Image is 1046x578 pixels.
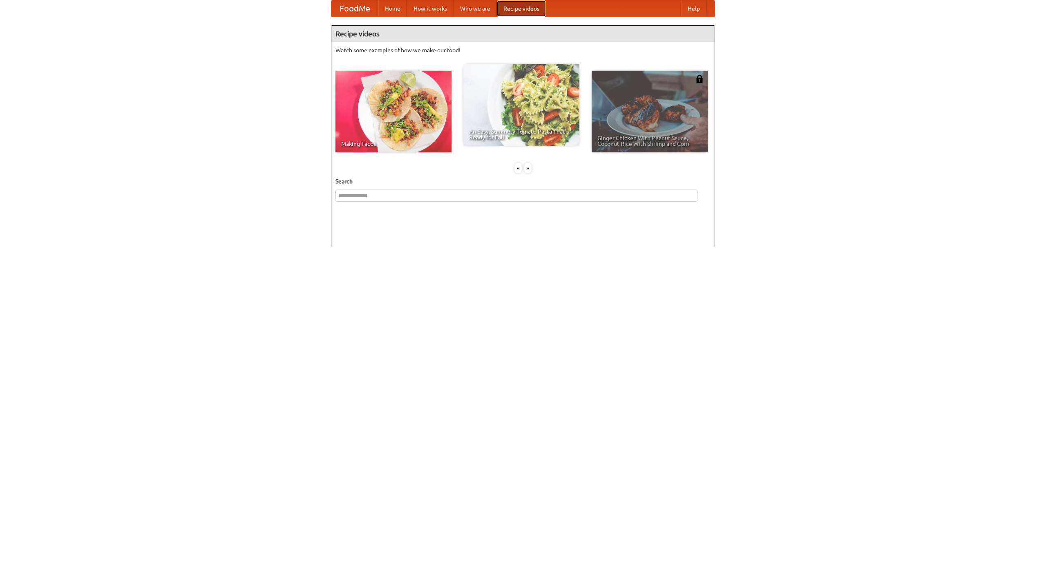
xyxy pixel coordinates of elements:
a: Recipe videos [497,0,546,17]
h4: Recipe videos [331,26,715,42]
div: » [524,163,532,173]
a: FoodMe [331,0,378,17]
a: Who we are [454,0,497,17]
a: Home [378,0,407,17]
a: An Easy, Summery Tomato Pasta That's Ready for Fall [463,64,579,146]
div: « [514,163,522,173]
span: An Easy, Summery Tomato Pasta That's Ready for Fall [469,129,574,140]
a: How it works [407,0,454,17]
span: Making Tacos [341,141,446,147]
h5: Search [335,177,711,185]
a: Making Tacos [335,71,451,152]
img: 483408.png [695,75,704,83]
p: Watch some examples of how we make our food! [335,46,711,54]
a: Help [681,0,706,17]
